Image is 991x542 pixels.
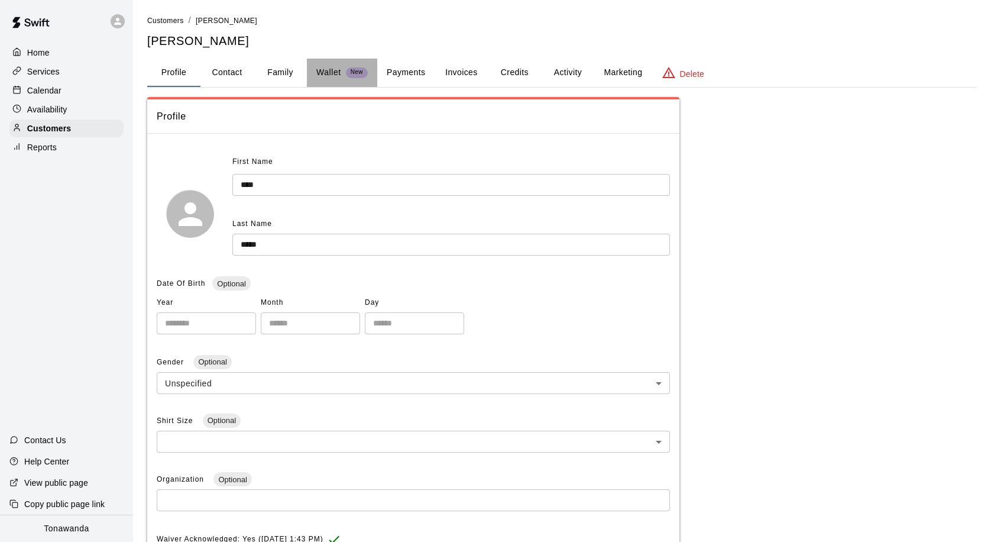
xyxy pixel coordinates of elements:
[203,416,241,425] span: Optional
[365,293,464,312] span: Day
[212,279,250,288] span: Optional
[147,59,977,87] div: basic tabs example
[27,47,50,59] p: Home
[189,14,191,27] li: /
[9,138,124,156] a: Reports
[24,498,105,510] p: Copy public page link
[27,104,67,115] p: Availability
[254,59,307,87] button: Family
[435,59,488,87] button: Invoices
[541,59,594,87] button: Activity
[27,141,57,153] p: Reports
[157,372,670,394] div: Unspecified
[594,59,652,87] button: Marketing
[200,59,254,87] button: Contact
[157,475,206,483] span: Organization
[147,33,977,49] h5: [PERSON_NAME]
[147,14,977,27] nav: breadcrumb
[157,358,186,366] span: Gender
[377,59,435,87] button: Payments
[9,63,124,80] a: Services
[157,293,256,312] span: Year
[261,293,360,312] span: Month
[232,220,272,228] span: Last Name
[346,69,368,76] span: New
[44,522,89,535] p: Tonawanda
[147,15,184,25] a: Customers
[9,44,124,62] a: Home
[680,68,704,80] p: Delete
[24,456,69,467] p: Help Center
[193,357,231,366] span: Optional
[316,66,341,79] p: Wallet
[147,17,184,25] span: Customers
[27,122,71,134] p: Customers
[147,59,200,87] button: Profile
[488,59,541,87] button: Credits
[157,279,205,288] span: Date Of Birth
[213,475,251,484] span: Optional
[157,109,670,124] span: Profile
[9,120,124,137] a: Customers
[196,17,257,25] span: [PERSON_NAME]
[27,85,61,96] p: Calendar
[9,82,124,99] a: Calendar
[24,477,88,489] p: View public page
[9,101,124,118] a: Availability
[27,66,60,78] p: Services
[232,153,273,172] span: First Name
[157,417,196,425] span: Shirt Size
[24,434,66,446] p: Contact Us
